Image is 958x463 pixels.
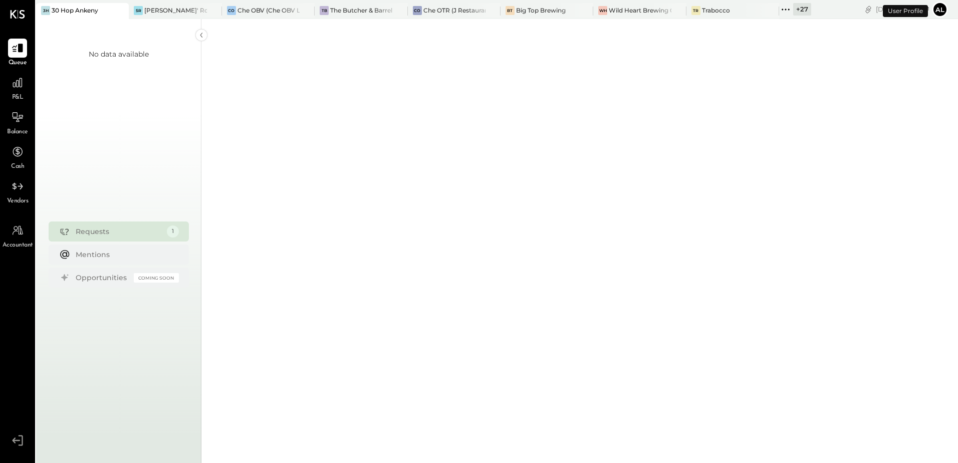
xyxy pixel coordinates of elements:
[3,241,33,250] span: Accountant
[167,225,179,238] div: 1
[227,6,236,15] div: CO
[932,2,948,18] button: Al
[1,108,35,137] a: Balance
[76,226,162,237] div: Requests
[863,4,873,15] div: copy link
[144,6,206,15] div: [PERSON_NAME]' Rooftop - Ignite
[423,6,486,15] div: Che OTR (J Restaurant LLC) - Ignite
[413,6,422,15] div: CO
[52,6,98,15] div: 30 Hop Ankeny
[11,162,24,171] span: Cash
[76,250,174,260] div: Mentions
[7,128,28,137] span: Balance
[330,6,392,15] div: The Butcher & Barrel (L Argento LLC) - [GEOGRAPHIC_DATA]
[76,273,129,283] div: Opportunities
[1,177,35,206] a: Vendors
[1,73,35,102] a: P&L
[134,6,143,15] div: SR
[793,3,811,16] div: + 27
[9,59,27,68] span: Queue
[1,221,35,250] a: Accountant
[41,6,50,15] div: 3H
[237,6,300,15] div: Che OBV (Che OBV LLC) - Ignite
[702,6,730,15] div: Trabocco
[883,5,928,17] div: User Profile
[691,6,700,15] div: Tr
[609,6,671,15] div: Wild Heart Brewing Company
[598,6,607,15] div: WH
[1,142,35,171] a: Cash
[134,273,179,283] div: Coming Soon
[506,6,515,15] div: BT
[12,93,24,102] span: P&L
[876,5,929,14] div: [DATE]
[1,39,35,68] a: Queue
[516,6,566,15] div: Big Top Brewing
[320,6,329,15] div: TB
[89,49,149,59] div: No data available
[7,197,29,206] span: Vendors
